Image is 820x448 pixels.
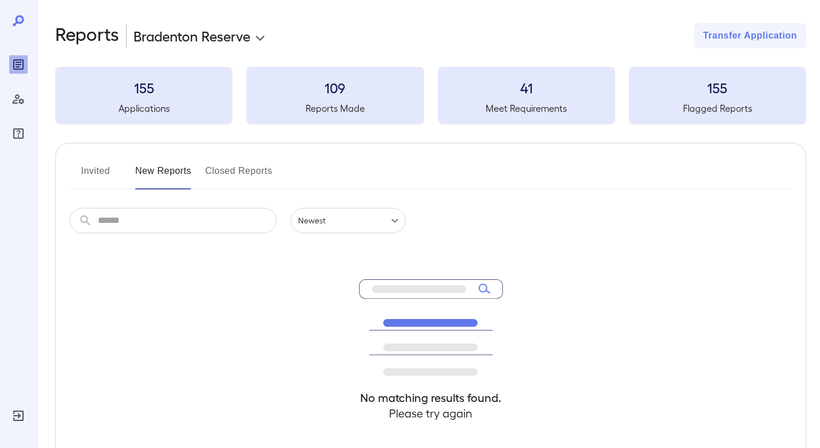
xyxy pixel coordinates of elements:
[629,101,806,115] h5: Flagged Reports
[694,23,806,48] button: Transfer Application
[134,26,250,45] p: Bradenton Reserve
[55,101,232,115] h5: Applications
[9,90,28,108] div: Manage Users
[359,405,503,421] h4: Please try again
[9,407,28,425] div: Log Out
[55,67,806,124] summary: 155Applications109Reports Made41Meet Requirements155Flagged Reports
[246,101,424,115] h5: Reports Made
[205,162,273,189] button: Closed Reports
[291,208,406,233] div: Newest
[55,78,232,97] h3: 155
[55,23,119,48] h2: Reports
[9,124,28,143] div: FAQ
[246,78,424,97] h3: 109
[438,101,615,115] h5: Meet Requirements
[9,55,28,74] div: Reports
[135,162,192,189] button: New Reports
[438,78,615,97] h3: 41
[359,390,503,405] h4: No matching results found.
[70,162,121,189] button: Invited
[629,78,806,97] h3: 155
